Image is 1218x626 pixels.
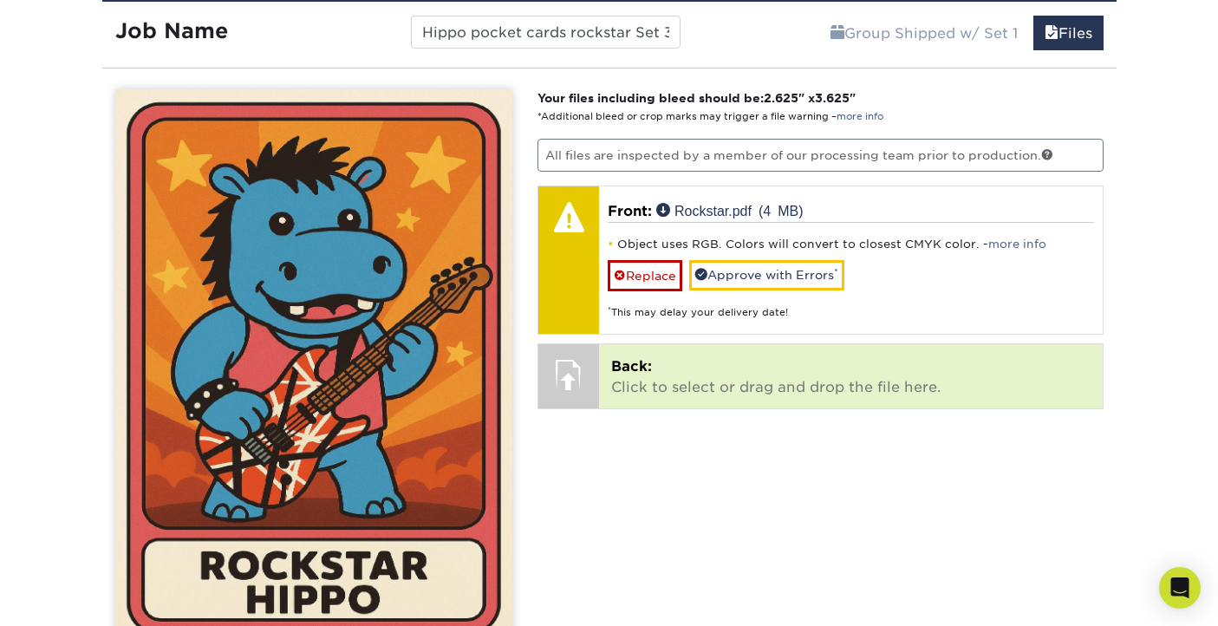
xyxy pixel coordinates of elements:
p: All files are inspected by a member of our processing team prior to production. [537,139,1104,172]
a: Rockstar.pdf (4 MB) [656,203,803,217]
div: Open Intercom Messenger [1159,567,1201,609]
a: Group Shipped w/ Set 1 [819,16,1029,50]
p: Click to select or drag and drop the file here. [611,356,1091,398]
div: This may delay your delivery date! [608,291,1094,320]
input: Enter a job name [411,16,681,49]
span: Back: [611,358,652,375]
a: Files [1033,16,1104,50]
a: Replace [608,260,682,290]
a: more info [837,111,883,122]
span: shipping [830,25,844,42]
strong: Your files including bleed should be: " x " [537,91,856,105]
span: 2.625 [764,91,798,105]
span: Front: [608,203,652,219]
li: Object uses RGB. Colors will convert to closest CMYK color. - [608,237,1094,251]
span: files [1045,25,1058,42]
a: more info [988,238,1046,251]
span: 3.625 [815,91,850,105]
a: Approve with Errors* [689,260,844,290]
small: *Additional bleed or crop marks may trigger a file warning – [537,111,883,122]
strong: Job Name [115,18,228,43]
